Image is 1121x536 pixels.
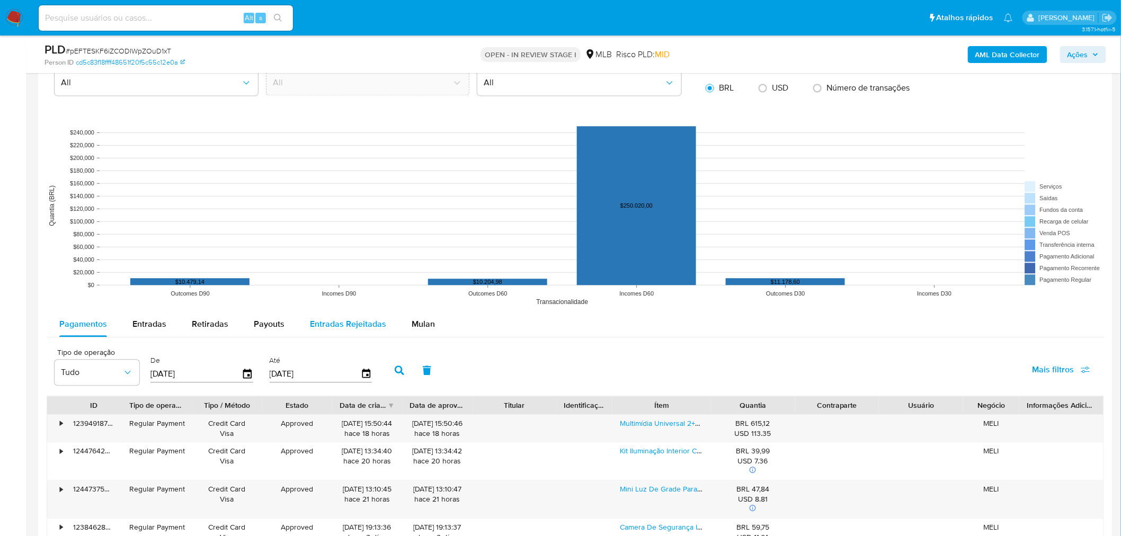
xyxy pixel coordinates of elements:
span: s [259,13,262,23]
p: OPEN - IN REVIEW STAGE I [481,47,581,62]
div: MLB [585,49,612,60]
b: AML Data Collector [975,46,1040,63]
a: cd5c83f18ffff48651f20f5c55c12e0a [76,58,185,67]
span: # pEFTESKF6iZCODIWpZOuD1xT [66,46,171,56]
button: Ações [1060,46,1106,63]
b: PLD [45,41,66,58]
button: AML Data Collector [968,46,1047,63]
input: Pesquise usuários ou casos... [39,11,293,25]
span: Atalhos rápidos [937,12,993,23]
span: MID [655,48,670,60]
button: search-icon [267,11,289,25]
b: Person ID [45,58,74,67]
span: Ações [1067,46,1088,63]
span: 3.157.1-hotfix-5 [1082,25,1116,33]
span: Risco PLD: [616,49,670,60]
p: sara.carvalhaes@mercadopago.com.br [1038,13,1098,23]
a: Sair [1102,12,1113,23]
span: Alt [245,13,253,23]
a: Notificações [1004,13,1013,22]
